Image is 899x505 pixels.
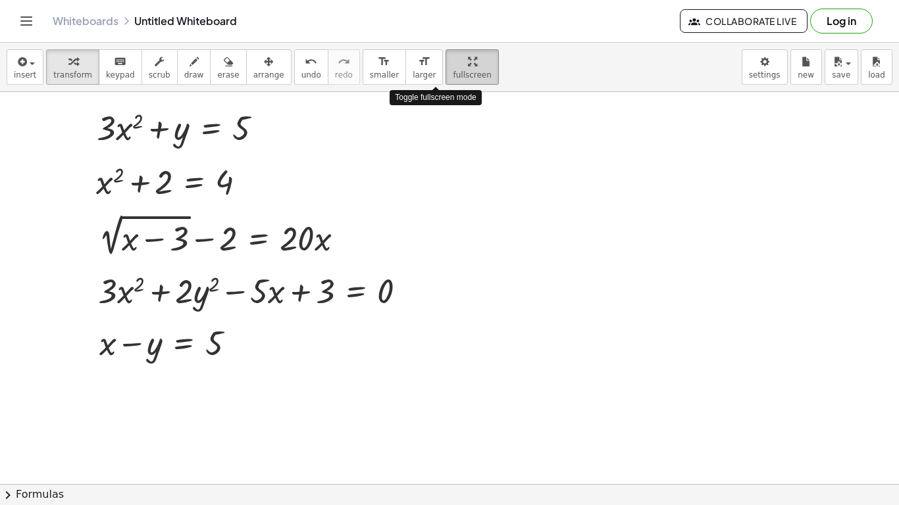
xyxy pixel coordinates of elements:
[177,49,211,85] button: draw
[742,49,788,85] button: settings
[810,9,873,34] button: Log in
[418,54,430,70] i: format_size
[825,49,858,85] button: save
[335,70,353,80] span: redo
[210,49,246,85] button: erase
[114,54,126,70] i: keyboard
[141,49,178,85] button: scrub
[832,70,850,80] span: save
[453,70,491,80] span: fullscreen
[338,54,350,70] i: redo
[53,14,118,28] a: Whiteboards
[749,70,781,80] span: settings
[680,9,808,33] button: Collaborate Live
[305,54,317,70] i: undo
[363,49,406,85] button: format_sizesmaller
[798,70,814,80] span: new
[16,11,37,32] button: Toggle navigation
[106,70,135,80] span: keypad
[46,49,99,85] button: transform
[691,15,796,27] span: Collaborate Live
[370,70,399,80] span: smaller
[184,70,204,80] span: draw
[868,70,885,80] span: load
[405,49,443,85] button: format_sizelarger
[446,49,498,85] button: fullscreen
[246,49,292,85] button: arrange
[14,70,36,80] span: insert
[99,49,142,85] button: keyboardkeypad
[253,70,284,80] span: arrange
[217,70,239,80] span: erase
[378,54,390,70] i: format_size
[328,49,360,85] button: redoredo
[53,70,92,80] span: transform
[7,49,43,85] button: insert
[149,70,170,80] span: scrub
[861,49,892,85] button: load
[390,90,481,105] div: Toggle fullscreen mode
[790,49,822,85] button: new
[301,70,321,80] span: undo
[294,49,328,85] button: undoundo
[413,70,436,80] span: larger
